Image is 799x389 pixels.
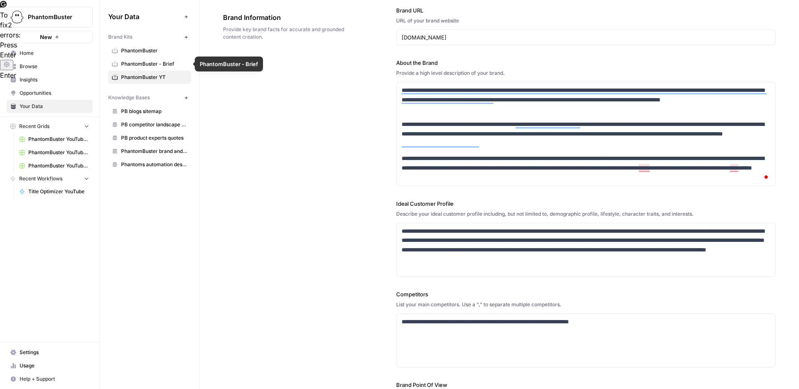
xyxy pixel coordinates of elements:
[121,161,187,168] span: Phantoms automation descriptions (most used ones)
[108,158,191,171] a: Phantoms automation descriptions (most used ones)
[19,123,50,130] span: Recent Grids
[7,172,93,185] button: Recent Workflows
[108,145,191,158] a: PhantomBuster brand and product kit info
[15,185,93,198] a: Title Optimizer YouTube
[28,135,89,143] span: PhantomBuster YouTube Channel Videos - PhantomBuster YouTube Channel Videos.csv
[396,381,776,389] label: Brand Point Of View
[20,103,89,110] span: Your Data
[108,118,191,131] a: PB competitor landscape (needs updating)
[20,375,89,383] span: Help + Support
[108,94,150,101] span: Knowledge Bases
[28,188,89,195] span: Title Optimizer YouTube
[121,108,187,115] span: PB blogs sitemap
[121,134,187,142] span: PB product experts quotes
[15,159,93,172] a: PhantomBuster YouTube Channel Videos.csv
[7,100,93,113] a: Your Data
[20,89,89,97] span: Opportunities
[19,175,62,182] span: Recent Workflows
[28,149,89,156] span: PhantomBuster YouTube Channel Videos.csv
[7,372,93,386] button: Help + Support
[108,105,191,118] a: PB blogs sitemap
[7,346,93,359] a: Settings
[121,121,187,128] span: PB competitor landscape (needs updating)
[15,133,93,146] a: PhantomBuster YouTube Channel Videos - PhantomBuster YouTube Channel Videos.csv
[7,359,93,372] a: Usage
[20,349,89,356] span: Settings
[28,162,89,170] span: PhantomBuster YouTube Channel Videos.csv
[20,362,89,369] span: Usage
[121,148,187,155] span: PhantomBuster brand and product kit info
[396,199,776,208] label: Ideal Customer Profile
[108,131,191,145] a: PB product experts quotes
[397,82,775,186] div: To enrich screen reader interactions, please activate Accessibility in Grammarly extension settings
[396,210,776,218] div: Describe your ideal customer profile including, but not limited to, demographic profile, lifestyl...
[7,86,93,100] a: Opportunities
[7,120,93,133] button: Recent Grids
[15,146,93,159] a: PhantomBuster YouTube Channel Videos.csv
[396,290,776,298] label: Competitors
[396,301,776,308] div: List your main competitors. Use a "," to separate multiple competitors.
